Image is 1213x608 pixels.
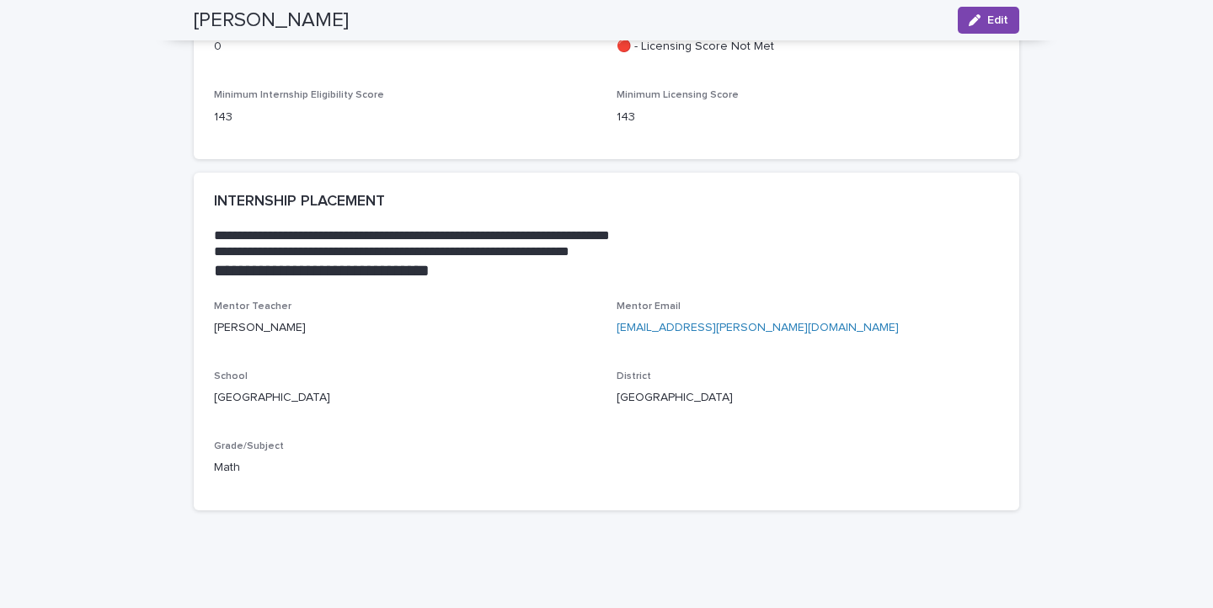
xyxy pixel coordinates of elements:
[617,301,681,312] span: Mentor Email
[617,38,999,56] p: 🔴 - Licensing Score Not Met
[214,90,384,100] span: Minimum Internship Eligibility Score
[214,38,596,56] p: 0
[617,109,999,126] p: 143
[617,322,899,333] a: [EMAIL_ADDRESS][PERSON_NAME][DOMAIN_NAME]
[214,441,284,451] span: Grade/Subject
[214,193,385,211] h2: INTERNSHIP PLACEMENT
[194,8,349,33] h2: [PERSON_NAME]
[617,389,999,407] p: [GEOGRAPHIC_DATA]
[214,459,596,477] p: Math
[987,14,1008,26] span: Edit
[958,7,1019,34] button: Edit
[214,371,248,381] span: School
[214,301,291,312] span: Mentor Teacher
[617,371,651,381] span: District
[214,319,596,337] p: [PERSON_NAME]
[214,109,596,126] p: 143
[214,389,596,407] p: [GEOGRAPHIC_DATA]
[617,90,739,100] span: Minimum Licensing Score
